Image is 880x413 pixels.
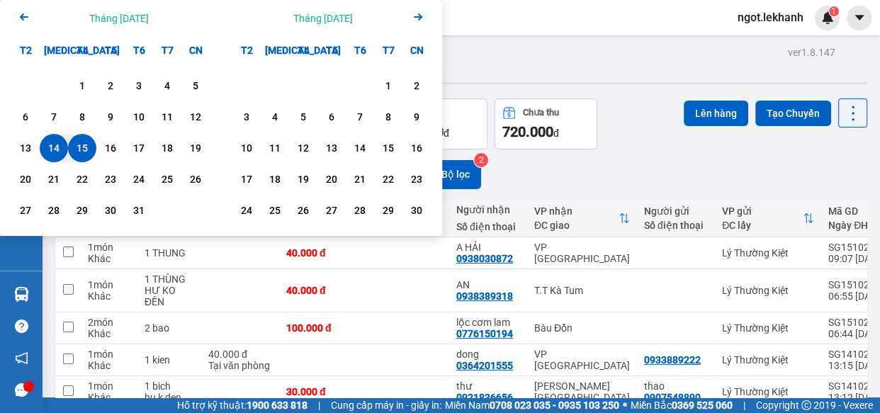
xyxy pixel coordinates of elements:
[289,196,317,225] div: Choose Thứ Tư, tháng 11 26 2025. It's available.
[157,77,177,94] div: 4
[402,103,431,131] div: Choose Chủ Nhật, tháng 11 9 2025. It's available.
[261,165,289,193] div: Choose Thứ Ba, tháng 11 18 2025. It's available.
[534,380,630,403] div: [PERSON_NAME][GEOGRAPHIC_DATA]
[88,360,130,371] div: Khác
[402,134,431,162] div: Choose Chủ Nhật, tháng 11 16 2025. It's available.
[374,196,402,225] div: Choose Thứ Bảy, tháng 11 29 2025. It's available.
[44,202,64,219] div: 28
[456,279,520,290] div: AN
[232,36,261,64] div: T2
[407,160,481,189] button: Bộ lọc
[89,11,149,26] div: Tháng [DATE]
[44,108,64,125] div: 7
[350,171,370,188] div: 21
[289,165,317,193] div: Choose Thứ Tư, tháng 11 19 2025. It's available.
[40,134,68,162] div: Selected start date. Thứ Ba, tháng 10 14 2025. It's available.
[11,134,40,162] div: Choose Thứ Hai, tháng 10 13 2025. It's available.
[133,95,153,110] span: CC :
[153,165,181,193] div: Choose Thứ Bảy, tháng 10 25 2025. It's available.
[722,247,814,259] div: Lý Thường Kiệt
[157,140,177,157] div: 18
[644,220,708,231] div: Số điện thoại
[831,6,836,16] span: 1
[322,108,342,125] div: 6
[265,108,285,125] div: 4
[644,354,701,366] div: 0933889222
[322,171,342,188] div: 20
[11,165,40,193] div: Choose Thứ Hai, tháng 10 20 2025. It's available.
[502,123,553,140] span: 720.000
[456,380,520,392] div: thư
[237,140,256,157] div: 10
[145,354,194,366] div: 1 kien
[456,204,520,215] div: Người nhận
[456,328,513,339] div: 0776150194
[534,322,630,334] div: Bàu Đồn
[157,108,177,125] div: 11
[237,108,256,125] div: 3
[350,140,370,157] div: 14
[346,103,374,131] div: Choose Thứ Sáu, tháng 11 7 2025. It's available.
[293,11,353,26] div: Tháng [DATE]
[755,101,831,126] button: Tạo Chuyến
[68,134,96,162] div: Selected end date. Thứ Tư, tháng 10 15 2025. It's available.
[378,140,398,157] div: 15
[853,11,866,24] span: caret-down
[15,319,28,333] span: question-circle
[672,400,733,411] strong: 0369 525 060
[186,108,205,125] div: 12
[88,253,130,264] div: Khác
[237,202,256,219] div: 24
[726,9,815,26] span: ngot.lekhanh
[101,108,120,125] div: 9
[534,285,630,296] div: T.T Kà Tum
[16,9,33,26] svg: Arrow Left
[145,322,194,334] div: 2 bao
[88,380,130,392] div: 1 món
[722,322,814,334] div: Lý Thường Kiệt
[125,134,153,162] div: Choose Thứ Sáu, tháng 10 17 2025. It's available.
[318,397,320,413] span: |
[101,202,120,219] div: 30
[722,220,803,231] div: ĐC lấy
[129,140,149,157] div: 17
[208,349,272,360] div: 40.000 đ
[444,128,449,139] span: đ
[350,202,370,219] div: 28
[181,165,210,193] div: Choose Chủ Nhật, tháng 10 26 2025. It's available.
[44,140,64,157] div: 14
[402,72,431,100] div: Choose Chủ Nhật, tháng 11 2 2025. It's available.
[722,205,803,217] div: VP gửi
[722,285,814,296] div: Lý Thường Kiệt
[293,108,313,125] div: 5
[181,103,210,131] div: Choose Chủ Nhật, tháng 10 12 2025. It's available.
[40,196,68,225] div: Choose Thứ Ba, tháng 10 28 2025. It's available.
[157,171,177,188] div: 25
[96,72,125,100] div: Choose Thứ Năm, tháng 10 2 2025. It's available.
[474,153,488,167] sup: 2
[11,36,40,64] div: T2
[125,36,153,64] div: T6
[456,349,520,360] div: dong
[145,380,194,392] div: 1 bich
[374,165,402,193] div: Choose Thứ Bảy, tháng 11 22 2025. It's available.
[12,12,125,46] div: Lý Thường Kiệt
[72,202,92,219] div: 29
[88,242,130,253] div: 1 món
[135,63,279,83] div: 0938030872
[16,140,35,157] div: 13
[644,392,701,403] div: 0907548890
[286,285,357,296] div: 40.000 đ
[135,13,169,28] span: Nhận:
[788,45,835,60] div: ver 1.8.147
[456,253,513,264] div: 0938030872
[68,165,96,193] div: Choose Thứ Tư, tháng 10 22 2025. It's available.
[402,165,431,193] div: Choose Chủ Nhật, tháng 11 23 2025. It's available.
[129,77,149,94] div: 3
[527,200,637,237] th: Toggle SortBy
[68,103,96,131] div: Choose Thứ Tư, tháng 10 8 2025. It's available.
[40,36,68,64] div: [MEDICAL_DATA]
[456,317,520,328] div: lộc cơm lam
[553,128,559,139] span: đ
[407,108,427,125] div: 9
